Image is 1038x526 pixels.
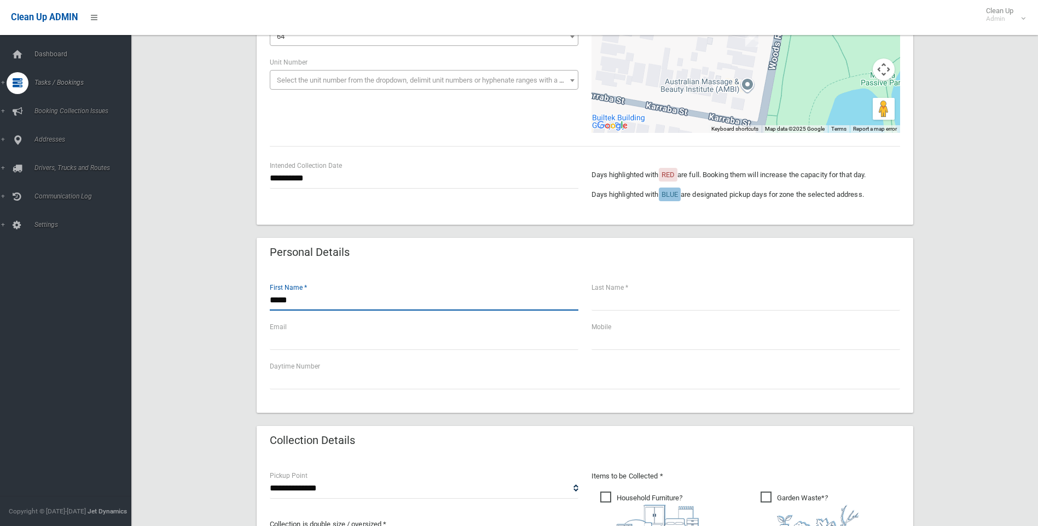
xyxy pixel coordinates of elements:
small: Admin [986,15,1013,23]
span: 64 [277,32,285,40]
strong: Jet Dynamics [88,507,127,515]
span: Select the unit number from the dropdown, delimit unit numbers or hyphenate ranges with a comma [277,76,583,84]
span: Clean Up ADMIN [11,12,78,22]
p: Items to be Collected * [592,470,900,483]
span: Booking Collection Issues [31,107,140,115]
span: Settings [31,221,140,229]
a: Report a map error [853,126,897,132]
span: Drivers, Trucks and Routes [31,164,140,172]
span: BLUE [662,190,678,198]
span: 64 [270,26,578,46]
p: Days highlighted with are full. Booking them will increase the capacity for that day. [592,168,900,182]
span: Communication Log [31,192,140,200]
span: Copyright © [DATE]-[DATE] [9,507,86,515]
button: Keyboard shortcuts [711,125,758,133]
a: Open this area in Google Maps (opens a new window) [594,119,630,133]
img: Google [594,119,630,133]
span: Tasks / Bookings [31,79,140,86]
span: Dashboard [31,50,140,58]
div: 64 Woods Road, SEFTON NSW 2162 [745,28,758,47]
header: Collection Details [257,430,368,451]
button: Drag Pegman onto the map to open Street View [873,98,895,120]
span: RED [662,171,675,179]
p: Days highlighted with are designated pickup days for zone the selected address. [592,188,900,201]
span: Map data ©2025 Google [765,126,825,132]
header: Personal Details [257,242,363,263]
span: Addresses [31,136,140,143]
span: 64 [272,29,576,44]
a: Terms (opens in new tab) [831,126,846,132]
span: Clean Up [981,7,1024,23]
button: Map camera controls [873,59,895,80]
